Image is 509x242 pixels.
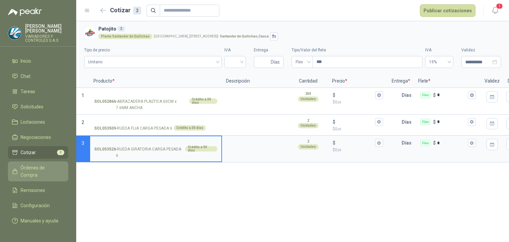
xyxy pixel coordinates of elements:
[8,100,68,113] a: Solicitudes
[94,146,184,159] p: - RUEDA GIRATORIA CARGA PESADA 6
[337,92,374,97] input: $$0,00
[288,75,328,88] p: Cantidad
[420,140,430,147] div: Flex
[425,47,453,53] label: IVA
[224,47,246,53] label: IVA
[8,27,21,39] img: Company Logo
[298,96,318,102] div: Unidades
[21,217,58,224] span: Manuales y ayuda
[420,4,476,17] button: Publicar cotizaciones
[94,141,217,146] input: SOL053526-RUEDA GIRATORIA CARGA PESADA 6Crédito a 30 días
[437,92,467,97] input: Flex $
[335,100,341,104] span: 0
[98,34,152,39] div: Planta Santander de Quilichao
[337,127,341,131] span: ,00
[481,75,504,88] p: Validez
[429,57,449,67] span: 19%
[21,134,51,141] span: Negociaciones
[21,202,50,209] span: Configuración
[337,141,374,146] input: $$0,00
[375,139,383,147] button: $$0,00
[307,139,309,144] p: 2
[94,93,217,98] input: SOL052866-ABRAZADERA PLASTICA 60CM x 7.6MM ANCHACrédito a 30 días
[8,55,68,67] a: Inicio
[118,26,125,31] div: 3
[333,91,335,99] p: $
[154,35,269,38] p: [GEOGRAPHIC_DATA], [STREET_ADDRESS] -
[21,118,45,126] span: Licitaciones
[375,118,383,126] button: $$0,00
[271,56,280,68] span: Días
[292,47,423,53] label: Tipo/Valor del flete
[82,120,84,125] span: 2
[94,125,172,132] p: - RUEDA FIJA CARGA PESADA 6
[94,146,116,159] strong: SOL053526
[402,89,414,102] p: Días
[21,187,45,194] span: Remisiones
[433,139,436,147] p: $
[21,88,35,95] span: Tareas
[402,115,414,129] p: Días
[335,127,341,131] span: 0
[185,146,217,151] div: Crédito a 30 días
[333,118,335,126] p: $
[8,161,68,181] a: Órdenes de Compra
[21,164,62,179] span: Órdenes de Compra
[89,75,222,88] p: Producto
[98,25,498,32] h3: Patojito
[402,136,414,150] p: Días
[94,98,116,111] strong: SOL052866
[333,139,335,147] p: $
[21,149,36,156] span: Cotizar
[437,119,467,124] input: Flex $
[414,75,481,88] p: Flete
[110,6,141,15] h2: Cotizar
[21,57,31,65] span: Inicio
[333,99,383,105] p: $
[335,148,341,152] span: 0
[337,148,341,152] span: ,00
[220,34,269,38] strong: Santander de Quilichao , Cauca
[88,57,218,67] span: Unitario
[333,126,383,132] p: $
[21,73,30,80] span: Chat
[8,184,68,197] a: Remisiones
[461,47,501,53] label: Validez
[94,120,217,125] input: SOL053509-RUEDA FIJA CARGA PESADA 6Crédito a 30 días
[337,100,341,104] span: ,00
[468,118,476,126] button: Flex $
[25,34,68,42] p: VARIADORES Y CONTROLES S.A.S
[25,24,68,33] p: [PERSON_NAME] [PERSON_NAME]
[84,27,96,39] img: Company Logo
[82,141,84,146] span: 3
[254,47,284,53] label: Entrega
[84,47,222,53] label: Tipo de precio
[8,214,68,227] a: Manuales y ayuda
[222,75,288,88] p: Descripción
[94,125,116,132] strong: SOL053509
[496,3,503,9] span: 1
[420,119,430,125] div: Flex
[8,116,68,128] a: Licitaciones
[296,57,309,67] span: Flex
[8,70,68,83] a: Chat
[433,118,436,126] p: $
[133,7,141,15] div: 3
[8,199,68,212] a: Configuración
[375,91,383,99] button: $$0,00
[437,141,467,146] input: Flex $
[333,147,383,153] p: $
[420,92,430,98] div: Flex
[8,8,42,16] img: Logo peakr
[8,85,68,98] a: Tareas
[21,103,43,110] span: Solicitudes
[468,139,476,147] button: Flex $
[189,98,217,104] div: Crédito a 30 días
[82,93,84,98] span: 1
[8,146,68,159] a: Cotizar3
[388,75,414,88] p: Entrega
[307,118,309,123] p: 2
[57,150,64,155] span: 3
[328,75,388,88] p: Precio
[337,119,374,124] input: $$0,00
